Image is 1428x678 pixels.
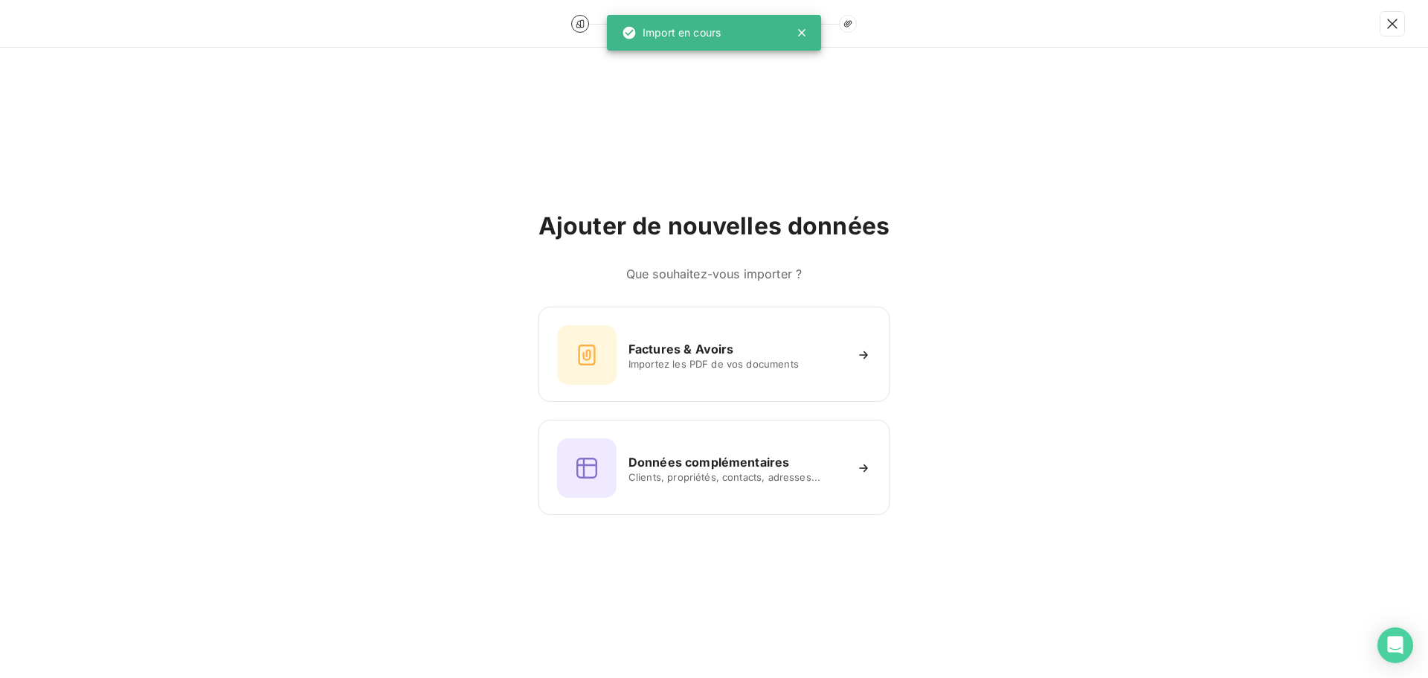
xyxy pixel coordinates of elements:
h2: Ajouter de nouvelles données [538,211,890,241]
div: Open Intercom Messenger [1377,627,1413,663]
h6: Factures & Avoirs [628,340,734,358]
span: Clients, propriétés, contacts, adresses... [628,471,844,483]
div: Import en cours [622,19,721,46]
span: Importez les PDF de vos documents [628,358,844,370]
h6: Que souhaitez-vous importer ? [538,265,890,283]
h6: Données complémentaires [628,453,789,471]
